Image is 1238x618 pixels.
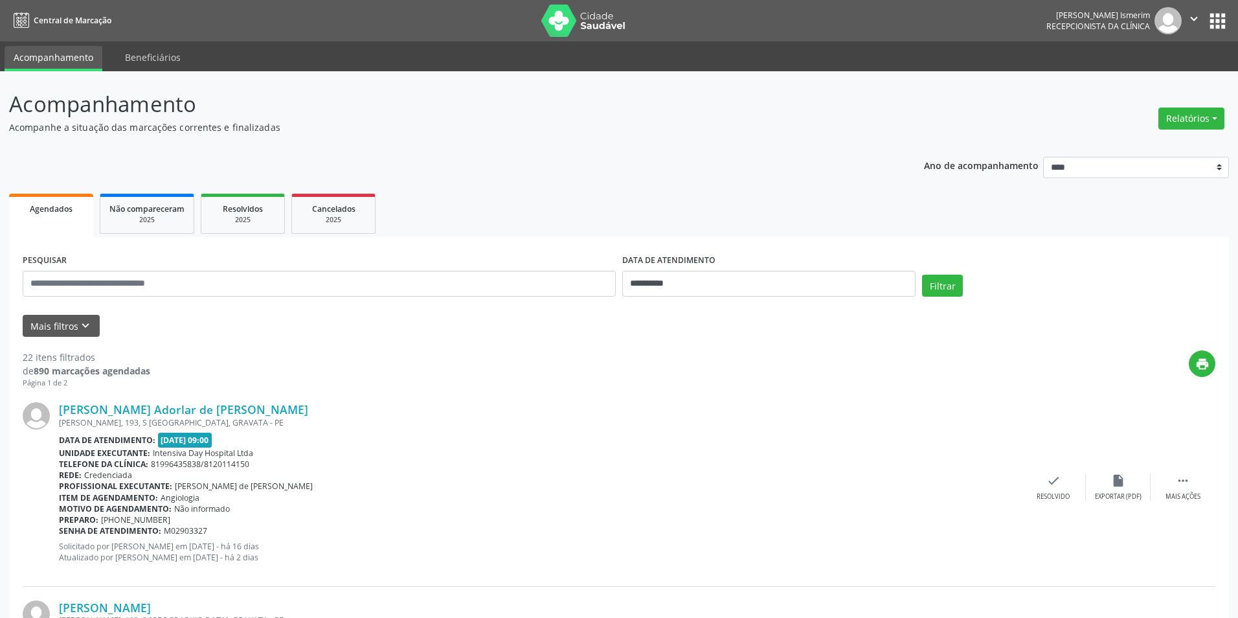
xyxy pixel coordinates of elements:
button: apps [1206,10,1229,32]
div: 22 itens filtrados [23,350,150,364]
div: Mais ações [1165,492,1200,501]
p: Ano de acompanhamento [924,157,1039,173]
i: keyboard_arrow_down [78,319,93,333]
p: Acompanhamento [9,88,863,120]
b: Senha de atendimento: [59,525,161,536]
b: Motivo de agendamento: [59,503,172,514]
b: Item de agendamento: [59,492,158,503]
button: Filtrar [922,275,963,297]
span: Recepcionista da clínica [1046,21,1150,32]
span: Credenciada [84,470,132,481]
button: print [1189,350,1215,377]
b: Preparo: [59,514,98,525]
div: 2025 [109,215,185,225]
a: Beneficiários [116,46,190,69]
i: print [1195,357,1210,371]
button: Mais filtroskeyboard_arrow_down [23,315,100,338]
div: [PERSON_NAME] Ismerim [1046,10,1150,21]
div: de [23,364,150,378]
div: 2025 [210,215,275,225]
div: Resolvido [1037,492,1070,501]
button:  [1182,7,1206,34]
i:  [1187,12,1201,26]
i:  [1176,474,1190,488]
span: M02903327 [164,525,207,536]
div: 2025 [301,215,366,225]
span: Não informado [174,503,230,514]
div: Exportar (PDF) [1095,492,1142,501]
strong: 890 marcações agendadas [34,365,150,377]
i: check [1046,474,1061,488]
p: Acompanhe a situação das marcações correntes e finalizadas [9,120,863,134]
span: Central de Marcação [34,15,111,26]
a: [PERSON_NAME] Adorlar de [PERSON_NAME] [59,402,308,417]
a: Acompanhamento [5,46,102,71]
span: [PHONE_NUMBER] [101,514,170,525]
div: Página 1 de 2 [23,378,150,389]
div: [PERSON_NAME], 193, S [GEOGRAPHIC_DATA], GRAVATA - PE [59,417,1021,428]
label: PESQUISAR [23,251,67,271]
span: 81996435838/8120114150 [151,459,249,470]
b: Telefone da clínica: [59,459,148,470]
img: img [1154,7,1182,34]
span: [DATE] 09:00 [158,433,212,448]
span: Cancelados [312,203,355,214]
b: Profissional executante: [59,481,172,492]
span: Intensiva Day Hospital Ltda [153,448,253,459]
span: Não compareceram [109,203,185,214]
span: Resolvidos [223,203,263,214]
a: Central de Marcação [9,10,111,31]
a: [PERSON_NAME] [59,601,151,615]
span: Angiologia [161,492,199,503]
p: Solicitado por [PERSON_NAME] em [DATE] - há 16 dias Atualizado por [PERSON_NAME] em [DATE] - há 2... [59,541,1021,563]
button: Relatórios [1158,108,1224,130]
b: Data de atendimento: [59,435,155,446]
b: Unidade executante: [59,448,150,459]
label: DATA DE ATENDIMENTO [622,251,715,271]
b: Rede: [59,470,82,481]
img: img [23,402,50,429]
span: Agendados [30,203,73,214]
span: [PERSON_NAME] de [PERSON_NAME] [175,481,313,492]
i: insert_drive_file [1111,474,1125,488]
